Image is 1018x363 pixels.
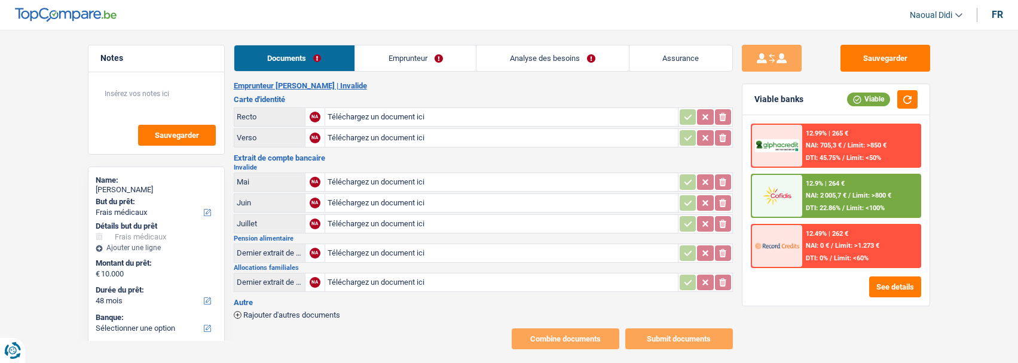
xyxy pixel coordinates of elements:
[96,244,217,252] div: Ajouter une ligne
[96,176,217,185] div: Name:
[310,219,320,229] div: NA
[806,154,840,162] span: DTI: 45.75%
[237,177,302,186] div: Mai
[806,192,846,199] span: NAI: 2 005,7 €
[847,93,890,106] div: Viable
[234,81,733,91] h2: Emprunteur [PERSON_NAME] | Invalide
[234,264,733,271] h2: Allocations familiales
[512,328,619,349] button: Combine documents
[155,131,199,139] span: Sauvegarder
[96,285,215,295] label: Durée du prêt:
[806,242,829,250] span: NAI: 0 €
[830,254,832,262] span: /
[237,219,302,228] div: Juillet
[234,96,733,103] h3: Carte d'identité
[237,198,302,207] div: Juin
[806,180,845,187] div: 12.9% | 264 €
[310,248,320,259] div: NA
[869,276,921,297] button: See details
[835,242,879,250] span: Limit: >1.273 €
[806,130,848,137] div: 12.99% | 265 €
[234,311,340,319] button: Rajouter d'autres documents
[234,164,733,171] h2: Invalide
[755,139,799,153] img: AlphaCredit
[840,45,930,72] button: Sauvegarder
[96,185,217,195] div: [PERSON_NAME]
[992,9,1003,20] div: fr
[910,10,952,20] span: Naoual Didi
[96,259,215,268] label: Montant du prêt:
[96,340,215,350] label: Taux d'intérêt:
[234,154,733,162] h3: Extrait de compte bancaire
[96,222,217,231] div: Détails but du prêt
[900,5,962,25] a: Naoual Didi
[848,141,886,149] span: Limit: >850 €
[846,204,885,212] span: Limit: <100%
[806,230,848,238] div: 12.49% | 262 €
[629,45,732,71] a: Assurance
[96,313,215,322] label: Banque:
[852,192,891,199] span: Limit: >800 €
[96,197,215,207] label: But du prêt:
[237,133,302,142] div: Verso
[848,192,851,199] span: /
[96,269,100,279] span: €
[355,45,476,71] a: Emprunteur
[806,204,840,212] span: DTI: 22.86%
[834,254,869,262] span: Limit: <60%
[310,198,320,208] div: NA
[806,141,842,149] span: NAI: 705,3 €
[234,45,354,71] a: Documents
[310,112,320,122] div: NA
[843,141,846,149] span: /
[846,154,881,162] span: Limit: <50%
[310,277,320,288] div: NA
[234,299,733,306] h3: Autre
[476,45,628,71] a: Analyse des besoins
[243,311,340,319] span: Rajouter d'autres documents
[310,133,320,143] div: NA
[754,94,803,104] div: Viable banks
[842,204,845,212] span: /
[806,254,828,262] span: DTI: 0%
[237,248,302,257] div: Dernier extrait de compte pour la pension alimentaire
[755,184,799,207] img: Cofidis
[625,328,733,349] button: Submit documents
[234,235,733,242] h2: Pension alimentaire
[755,235,799,257] img: Record Credits
[237,112,302,121] div: Recto
[138,125,216,146] button: Sauvegarder
[237,278,302,287] div: Dernier extrait de compte pour vos allocations familiales
[310,177,320,187] div: NA
[100,53,212,63] h5: Notes
[831,242,833,250] span: /
[842,154,845,162] span: /
[15,8,117,22] img: TopCompare Logo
